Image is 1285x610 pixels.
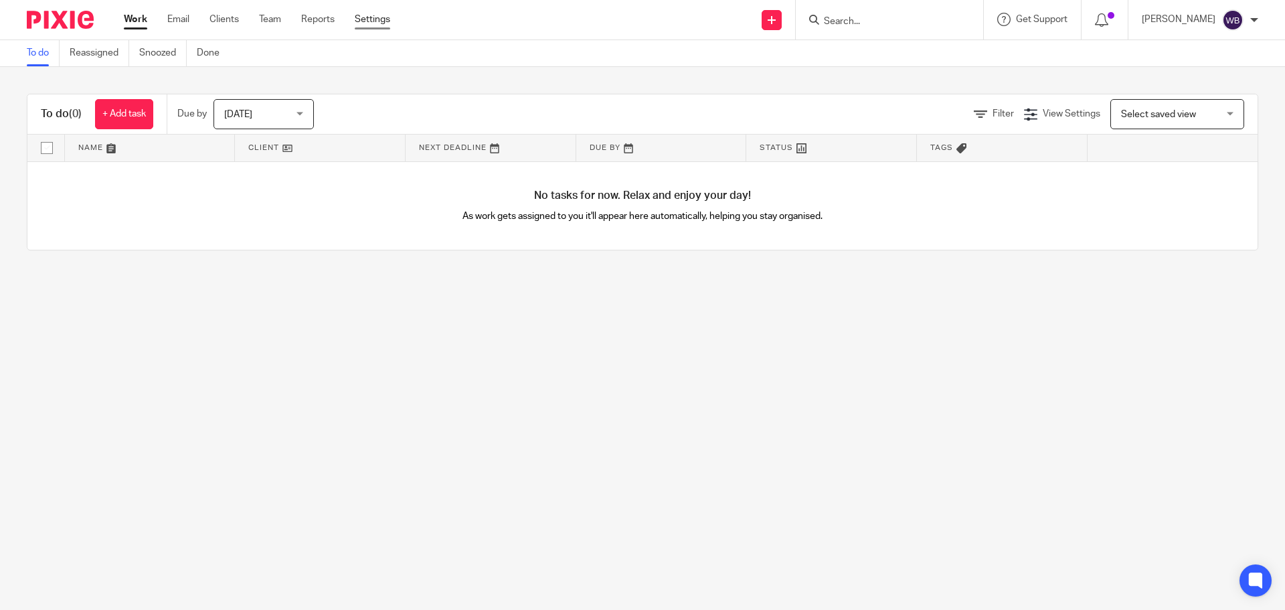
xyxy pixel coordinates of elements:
[69,108,82,119] span: (0)
[335,210,950,223] p: As work gets assigned to you it'll appear here automatically, helping you stay organised.
[197,40,230,66] a: Done
[1142,13,1215,26] p: [PERSON_NAME]
[27,189,1258,203] h4: No tasks for now. Relax and enjoy your day!
[124,13,147,26] a: Work
[301,13,335,26] a: Reports
[209,13,239,26] a: Clients
[70,40,129,66] a: Reassigned
[823,16,943,28] input: Search
[930,144,953,151] span: Tags
[41,107,82,121] h1: To do
[1043,109,1100,119] span: View Settings
[224,110,252,119] span: [DATE]
[177,107,207,121] p: Due by
[27,40,60,66] a: To do
[1222,9,1244,31] img: svg%3E
[1016,15,1067,24] span: Get Support
[139,40,187,66] a: Snoozed
[355,13,390,26] a: Settings
[167,13,189,26] a: Email
[95,99,153,129] a: + Add task
[1121,110,1196,119] span: Select saved view
[993,109,1014,119] span: Filter
[27,11,94,29] img: Pixie
[259,13,281,26] a: Team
